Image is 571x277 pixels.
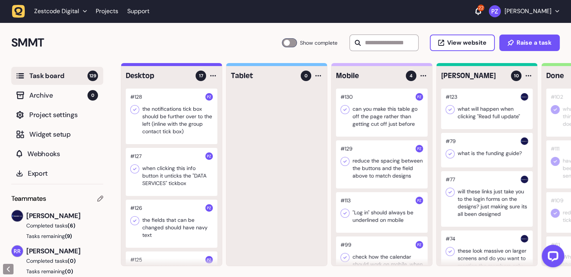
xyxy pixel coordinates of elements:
[11,106,103,124] button: Project settings
[410,72,413,79] span: 4
[300,38,337,47] span: Show complete
[87,71,98,81] span: 129
[11,86,103,104] button: Archive0
[11,145,103,163] button: Webhooks
[65,268,73,275] span: (0)
[521,137,528,145] img: Harry Robinson
[205,256,213,263] img: Paris Zisis
[231,71,295,81] h4: Tablet
[11,125,103,143] button: Widget setup
[27,149,98,159] span: Webhooks
[521,235,528,242] img: Harry Robinson
[26,246,103,256] span: [PERSON_NAME]
[11,222,97,229] button: Completed tasks(6)
[441,71,506,81] h4: Harry
[29,71,87,81] span: Task board
[304,72,307,79] span: 0
[34,8,79,15] span: Zestcode Digital
[12,5,91,18] button: Zestcode Digital
[68,222,75,229] span: (6)
[416,145,423,152] img: Paris Zisis
[517,40,551,46] span: Raise a task
[489,5,501,17] img: Paris Zisis
[447,40,487,46] span: View website
[205,152,213,160] img: Paris Zisis
[26,211,103,221] span: [PERSON_NAME]
[521,93,528,101] img: Harry Robinson
[29,90,87,101] span: Archive
[126,71,190,81] h4: Desktop
[11,268,103,275] button: Tasks remaining(0)
[205,204,213,212] img: Paris Zisis
[199,72,203,79] span: 17
[430,35,495,51] button: View website
[521,176,528,183] img: Harry Robinson
[514,72,519,79] span: 10
[478,5,484,11] div: 22
[12,210,23,221] img: Harry Robinson
[29,129,98,140] span: Widget setup
[96,5,118,18] a: Projects
[536,242,567,273] iframe: LiveChat chat widget
[416,93,423,101] img: Paris Zisis
[416,241,423,248] img: Paris Zisis
[11,193,46,204] span: Teammates
[336,71,401,81] h4: Mobile
[505,8,551,15] p: [PERSON_NAME]
[11,257,97,265] button: Completed tasks(0)
[87,90,98,101] span: 0
[127,8,149,15] a: Support
[11,164,103,182] button: Export
[65,233,72,239] span: (9)
[499,35,560,51] button: Raise a task
[11,232,103,240] button: Tasks remaining(9)
[416,197,423,204] img: Paris Zisis
[29,110,98,120] span: Project settings
[28,168,98,179] span: Export
[12,245,23,257] img: Riki-leigh Robinson
[205,93,213,101] img: Paris Zisis
[11,67,103,85] button: Task board129
[489,5,559,17] button: [PERSON_NAME]
[68,257,76,264] span: (0)
[11,34,282,52] h2: SMMT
